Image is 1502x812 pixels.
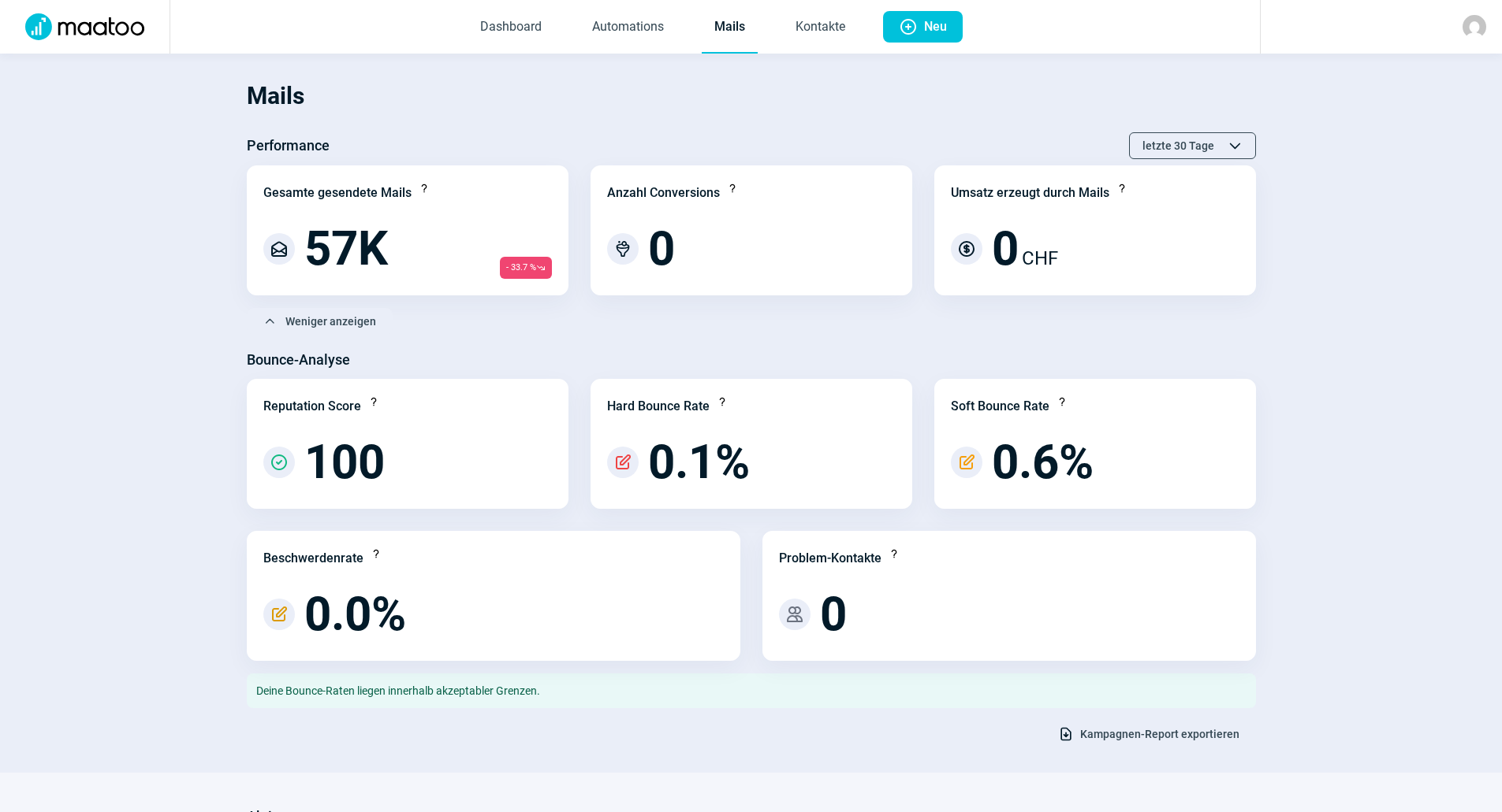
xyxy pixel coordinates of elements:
h1: Mails [247,69,1256,123]
span: Kampagnen-Report exportieren [1080,721,1239,747]
a: Mails [702,2,758,54]
img: avatar [1463,15,1486,39]
a: Dashboard [468,2,554,54]
span: 0.6% [992,439,1094,486]
button: Kampagnen-Report exportieren [1042,721,1256,747]
div: Anzahl Conversions [607,184,720,202]
span: Weniger anzeigen [285,309,376,334]
div: Problem-Kontakte [779,549,881,568]
span: 57K [304,225,388,273]
span: 0 [820,591,847,638]
span: - 33.7 % [500,257,552,279]
span: 0.1% [648,439,750,486]
button: Weniger anzeigen [247,308,393,335]
span: 0.0% [304,591,406,638]
h3: Performance [247,133,330,158]
div: Gesamte gesendete Mails [263,184,412,202]
button: Neu [883,11,963,43]
div: Reputation Score [263,397,361,416]
span: 0 [648,225,675,273]
div: Umsatz erzeugt durch Mails [951,184,1109,202]
h3: Bounce-Analyse [247,347,350,373]
div: Soft Bounce Rate [951,397,1049,416]
span: 0 [992,225,1019,273]
span: CHF [1022,244,1058,273]
div: Hard Bounce Rate [607,397,710,416]
span: Neu [924,11,947,43]
a: Automations [580,2,676,54]
div: Beschwerdenrate [263,549,363,568]
span: 100 [304,439,385,486]
span: letzte 30 Tage [1142,133,1214,158]
img: Logo [16,13,154,40]
a: Kontakte [783,2,858,54]
div: Deine Bounce-Raten liegen innerhalb akzeptabler Grenzen. [247,673,1256,708]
